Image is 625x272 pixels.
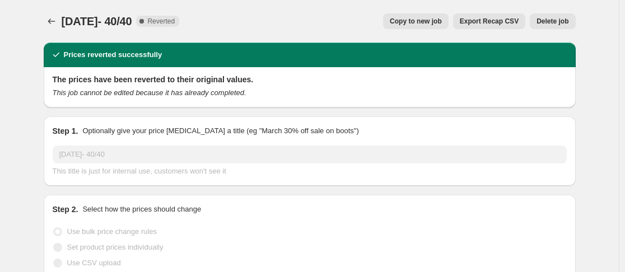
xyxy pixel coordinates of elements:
[67,259,121,267] span: Use CSV upload
[147,17,175,26] span: Reverted
[53,88,246,97] i: This job cannot be edited because it has already completed.
[530,13,575,29] button: Delete job
[53,146,567,163] input: 30% off holiday sale
[53,167,226,175] span: This title is just for internal use, customers won't see it
[53,204,78,215] h2: Step 2.
[67,243,164,251] span: Set product prices individually
[62,15,132,27] span: [DATE]- 40/40
[53,125,78,137] h2: Step 1.
[537,17,568,26] span: Delete job
[383,13,449,29] button: Copy to new job
[82,125,358,137] p: Optionally give your price [MEDICAL_DATA] a title (eg "March 30% off sale on boots")
[53,74,567,85] h2: The prices have been reverted to their original values.
[44,13,59,29] button: Price change jobs
[390,17,442,26] span: Copy to new job
[453,13,525,29] button: Export Recap CSV
[67,227,157,236] span: Use bulk price change rules
[64,49,162,60] h2: Prices reverted successfully
[82,204,201,215] p: Select how the prices should change
[460,17,519,26] span: Export Recap CSV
